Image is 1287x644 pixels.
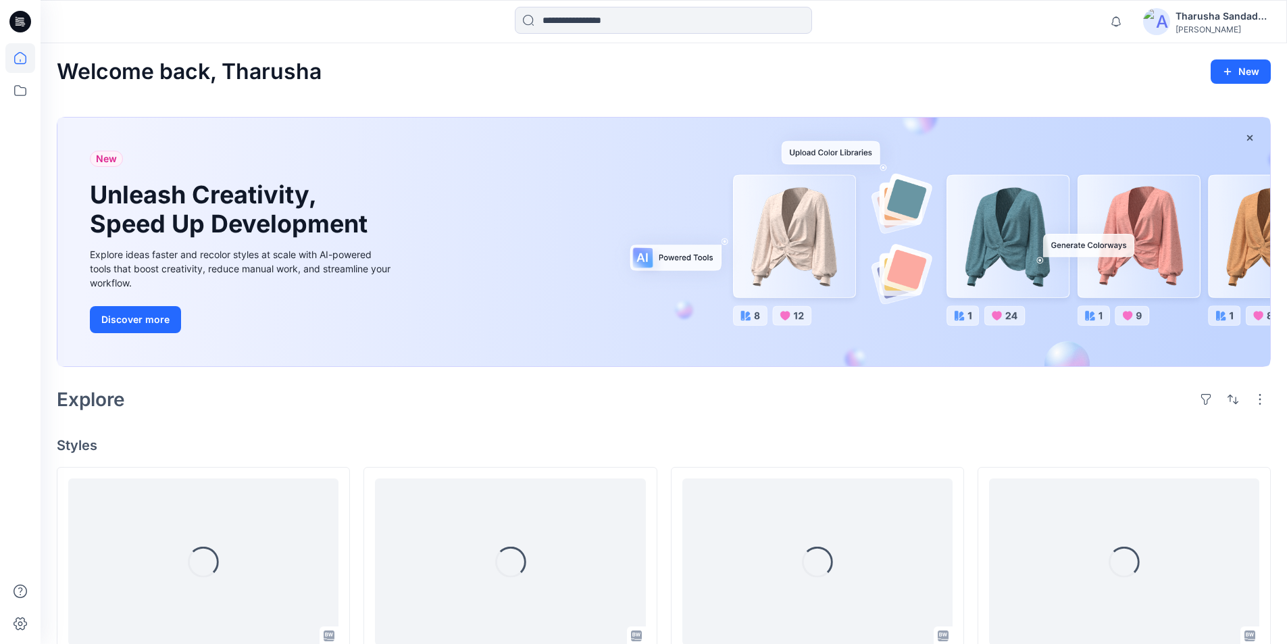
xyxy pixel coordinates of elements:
span: New [96,151,117,167]
h4: Styles [57,437,1271,453]
div: [PERSON_NAME] [1176,24,1270,34]
h1: Unleash Creativity, Speed Up Development [90,180,374,239]
div: Tharusha Sandadeepa [1176,8,1270,24]
button: Discover more [90,306,181,333]
button: New [1211,59,1271,84]
h2: Welcome back, Tharusha [57,59,322,84]
h2: Explore [57,389,125,410]
img: avatar [1143,8,1170,35]
div: Explore ideas faster and recolor styles at scale with AI-powered tools that boost creativity, red... [90,247,394,290]
a: Discover more [90,306,394,333]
